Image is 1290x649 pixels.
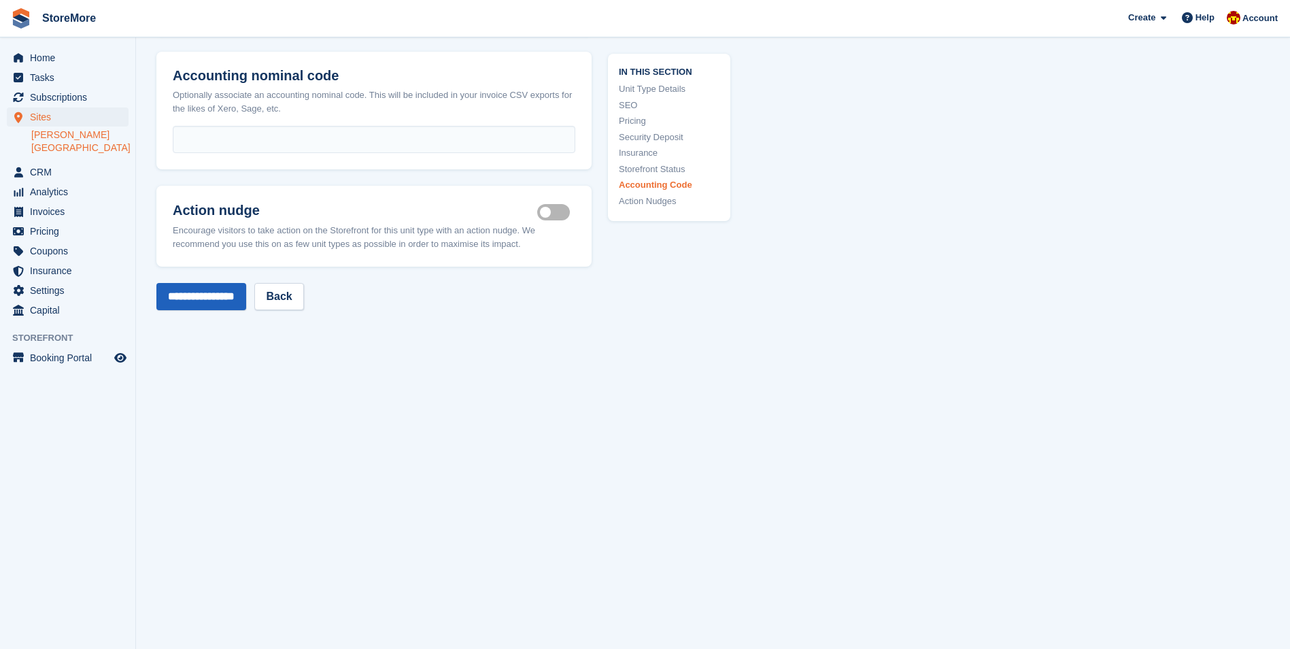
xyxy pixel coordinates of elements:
[7,107,129,127] a: menu
[7,222,129,241] a: menu
[7,261,129,280] a: menu
[30,222,112,241] span: Pricing
[30,348,112,367] span: Booking Portal
[619,114,719,128] a: Pricing
[254,283,303,310] a: Back
[619,64,719,77] span: In this section
[173,224,575,250] div: Encourage visitors to take action on the Storefront for this unit type with an action nudge. We r...
[30,301,112,320] span: Capital
[12,331,135,345] span: Storefront
[1242,12,1278,25] span: Account
[619,194,719,207] a: Action Nudges
[30,242,112,261] span: Coupons
[30,182,112,201] span: Analytics
[7,281,129,300] a: menu
[173,202,537,218] h2: Action nudge
[1227,11,1240,24] img: Store More Team
[7,88,129,107] a: menu
[173,88,575,115] div: Optionally associate an accounting nominal code. This will be included in your invoice CSV export...
[30,48,112,67] span: Home
[30,261,112,280] span: Insurance
[30,88,112,107] span: Subscriptions
[7,182,129,201] a: menu
[30,202,112,221] span: Invoices
[30,163,112,182] span: CRM
[7,202,129,221] a: menu
[7,68,129,87] a: menu
[619,130,719,144] a: Security Deposit
[30,107,112,127] span: Sites
[7,348,129,367] a: menu
[7,242,129,261] a: menu
[112,350,129,366] a: Preview store
[37,7,101,29] a: StoreMore
[537,212,575,214] label: Is active
[1195,11,1215,24] span: Help
[619,162,719,176] a: Storefront Status
[619,98,719,112] a: SEO
[11,8,31,29] img: stora-icon-8386f47178a22dfd0bd8f6a31ec36ba5ce8667c1dd55bd0f319d3a0aa187defe.svg
[30,281,112,300] span: Settings
[619,178,719,192] a: Accounting Code
[7,301,129,320] a: menu
[7,48,129,67] a: menu
[619,82,719,96] a: Unit Type Details
[30,68,112,87] span: Tasks
[31,129,129,154] a: [PERSON_NAME][GEOGRAPHIC_DATA]
[173,68,575,84] h2: Accounting nominal code
[7,163,129,182] a: menu
[619,146,719,160] a: Insurance
[1128,11,1155,24] span: Create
